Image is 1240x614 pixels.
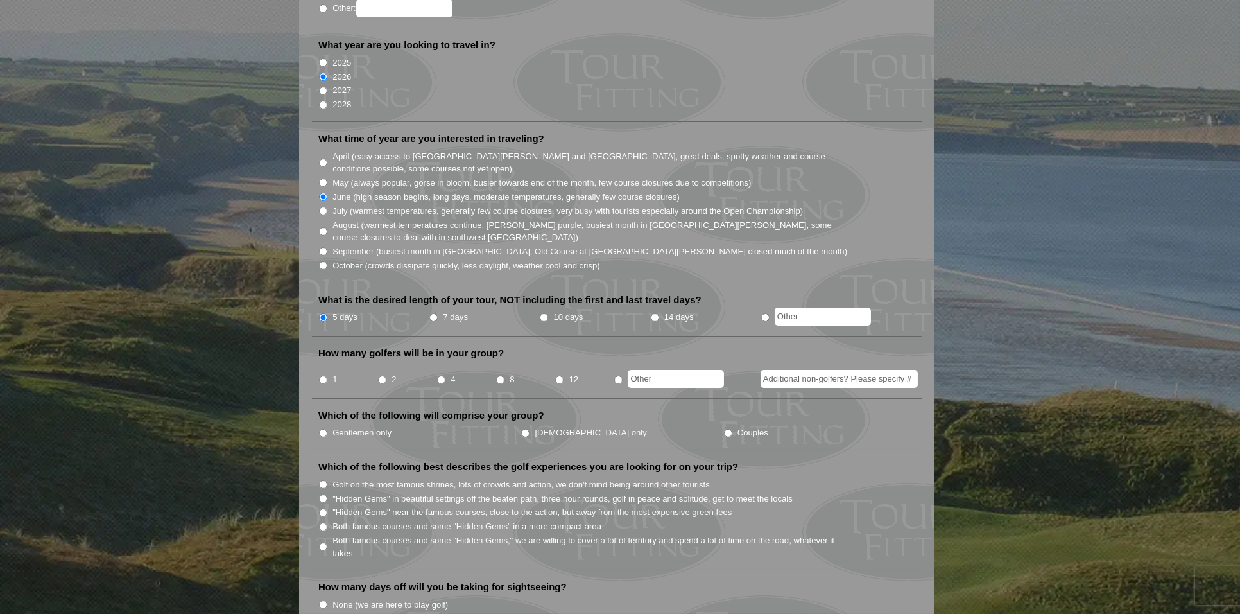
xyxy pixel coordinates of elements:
[318,581,567,593] label: How many days off will you be taking for sightseeing?
[737,426,768,439] label: Couples
[318,294,702,306] label: What is the desired length of your tour, NOT including the first and last travel days?
[332,534,848,559] label: Both famous courses and some "Hidden Gems," we are willing to cover a lot of territory and spend ...
[332,150,848,175] label: April (easy access to [GEOGRAPHIC_DATA][PERSON_NAME] and [GEOGRAPHIC_DATA], great deals, spotty w...
[443,311,468,324] label: 7 days
[332,205,803,218] label: July (warmest temperatures, generally few course closures, very busy with tourists especially aro...
[318,460,738,473] label: Which of the following best describes the golf experiences you are looking for on your trip?
[318,39,495,51] label: What year are you looking to travel in?
[318,409,544,422] label: Which of the following will comprise your group?
[332,478,710,491] label: Golf on the most famous shrines, lots of crowds and action, we don't mind being around other tour...
[332,219,848,244] label: August (warmest temperatures continue, [PERSON_NAME] purple, busiest month in [GEOGRAPHIC_DATA][P...
[318,132,544,145] label: What time of year are you interested in traveling?
[332,599,448,611] label: None (we are here to play golf)
[628,370,724,388] input: Other
[554,311,583,324] label: 10 days
[332,177,751,189] label: May (always popular, gorse in bloom, busier towards end of the month, few course closures due to ...
[332,71,351,83] label: 2026
[332,191,680,204] label: June (high season begins, long days, moderate temperatures, generally few course closures)
[761,370,918,388] input: Additional non-golfers? Please specify #
[332,259,600,272] label: October (crowds dissipate quickly, less daylight, weather cool and crisp)
[510,373,514,386] label: 8
[535,426,647,439] label: [DEMOGRAPHIC_DATA] only
[332,57,351,69] label: 2025
[569,373,578,386] label: 12
[332,84,351,97] label: 2027
[332,506,732,519] label: "Hidden Gems" near the famous courses, close to the action, but away from the most expensive gree...
[332,245,847,258] label: September (busiest month in [GEOGRAPHIC_DATA], Old Course at [GEOGRAPHIC_DATA][PERSON_NAME] close...
[451,373,455,386] label: 4
[318,347,504,360] label: How many golfers will be in your group?
[775,308,871,326] input: Other
[664,311,694,324] label: 14 days
[332,520,601,533] label: Both famous courses and some "Hidden Gems" in a more compact area
[332,493,793,505] label: "Hidden Gems" in beautiful settings off the beaten path, three hour rounds, golf in peace and sol...
[332,373,337,386] label: 1
[332,98,351,111] label: 2028
[392,373,396,386] label: 2
[332,426,392,439] label: Gentlemen only
[332,311,357,324] label: 5 days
